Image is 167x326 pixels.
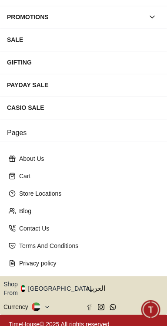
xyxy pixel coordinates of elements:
[110,304,116,310] a: Whatsapp
[19,241,155,250] p: Terms And Conditions
[7,100,160,115] div: CASIO SALE
[86,280,164,297] button: العربية
[19,259,155,268] p: Privacy policy
[19,189,155,198] p: Store Locations
[19,154,155,163] p: About Us
[19,207,155,215] p: Blog
[19,172,155,180] p: Cart
[98,304,104,310] a: Instagram
[21,285,25,292] img: United Arab Emirates
[3,302,32,311] div: Currency
[86,283,164,294] span: العربية
[7,77,160,93] div: PAYDAY SALE
[7,54,160,70] div: GIFTING
[7,9,144,25] div: PROMOTIONS
[141,300,160,319] div: Chat Widget
[86,304,93,310] a: Facebook
[19,224,155,233] p: Contact Us
[3,280,98,297] button: Shop From[GEOGRAPHIC_DATA]
[7,32,160,48] div: SALE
